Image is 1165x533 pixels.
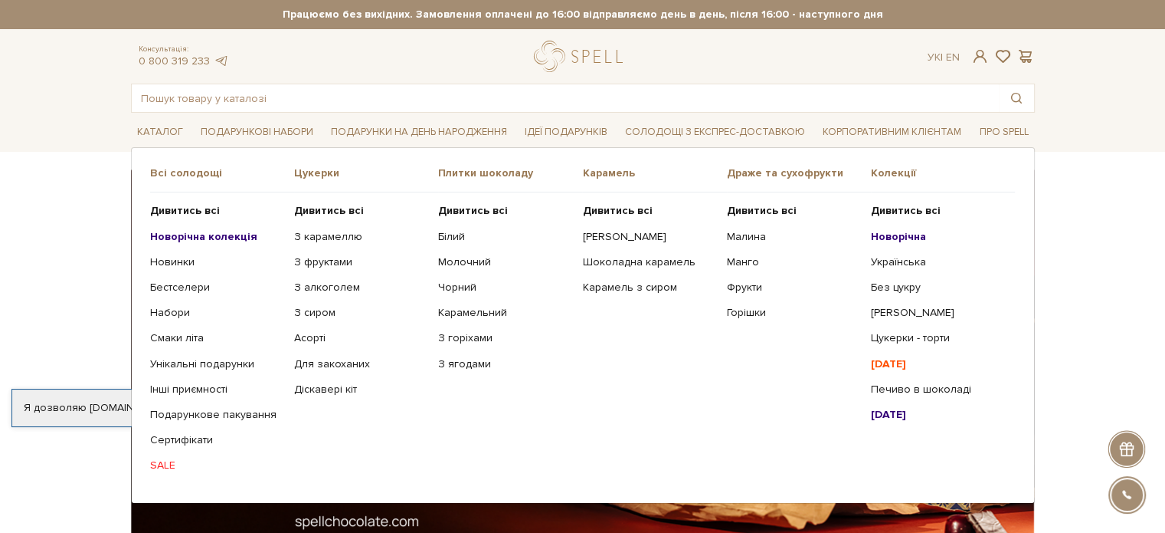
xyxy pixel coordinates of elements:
a: Дивитись всі [727,204,859,218]
a: Молочний [438,255,571,269]
strong: Працюємо без вихідних. Замовлення оплачені до 16:00 відправляємо день в день, після 16:00 - насту... [131,8,1035,21]
b: Дивитись всі [294,204,364,217]
a: [PERSON_NAME] [871,306,1003,320]
button: Пошук товару у каталозі [999,84,1034,112]
a: Цукерки - торти [871,331,1003,345]
a: Унікальні подарунки [150,357,283,371]
a: Дивитись всі [294,204,427,218]
a: Чорний [438,281,571,294]
a: Горішки [727,306,859,320]
a: Дивитись всі [438,204,571,218]
a: Асорті [294,331,427,345]
a: Новорічна [871,230,1003,244]
a: Карамель з сиром [582,281,715,294]
a: Карамельний [438,306,571,320]
b: Дивитись всі [150,204,220,217]
a: З сиром [294,306,427,320]
a: Каталог [131,120,189,144]
a: Українська [871,255,1003,269]
a: Малина [727,230,859,244]
div: Ук [928,51,960,64]
b: Новорічна [871,230,926,243]
a: Дивитись всі [150,204,283,218]
b: Дивитись всі [871,204,941,217]
a: З горіхами [438,331,571,345]
a: logo [534,41,630,72]
a: Білий [438,230,571,244]
a: Дивитись всі [871,204,1003,218]
a: Без цукру [871,281,1003,294]
a: [PERSON_NAME] [582,230,715,244]
a: Сертифікати [150,433,283,447]
div: Каталог [131,147,1035,503]
a: З алкоголем [294,281,427,294]
a: Для закоханих [294,357,427,371]
span: | [941,51,943,64]
span: Драже та сухофрукти [727,166,871,180]
a: En [946,51,960,64]
a: Набори [150,306,283,320]
span: Плитки шоколаду [438,166,582,180]
a: Подарункові набори [195,120,319,144]
a: З карамеллю [294,230,427,244]
b: Дивитись всі [438,204,508,217]
a: Подарунки на День народження [325,120,513,144]
a: [DATE] [871,408,1003,422]
b: Дивитись всі [727,204,797,217]
a: Смаки літа [150,331,283,345]
a: [DATE] [871,357,1003,371]
a: Дивитись всі [582,204,715,218]
a: SALE [150,459,283,472]
a: Солодощі з експрес-доставкою [619,119,811,145]
a: Манго [727,255,859,269]
span: Всі солодощі [150,166,294,180]
span: Цукерки [294,166,438,180]
a: Фрукти [727,281,859,294]
b: Новорічна колекція [150,230,257,243]
a: Новинки [150,255,283,269]
a: Новорічна колекція [150,230,283,244]
a: Діскавері кіт [294,383,427,396]
a: Інші приємності [150,383,283,396]
span: Колекції [871,166,1015,180]
a: Корпоративним клієнтам [816,120,967,144]
a: Ідеї подарунків [519,120,614,144]
a: Печиво в шоколаді [871,383,1003,396]
a: З ягодами [438,357,571,371]
span: Консультація: [139,44,229,54]
div: Я дозволяю [DOMAIN_NAME] використовувати [12,401,427,415]
b: [DATE] [871,357,906,370]
a: З фруктами [294,255,427,269]
b: Дивитись всі [582,204,652,217]
a: Подарункове пакування [150,408,283,422]
a: Бестселери [150,281,283,294]
a: Про Spell [973,120,1034,144]
a: telegram [214,54,229,67]
a: 0 800 319 233 [139,54,210,67]
a: Шоколадна карамель [582,255,715,269]
input: Пошук товару у каталозі [132,84,999,112]
span: Карамель [582,166,726,180]
b: [DATE] [871,408,906,421]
